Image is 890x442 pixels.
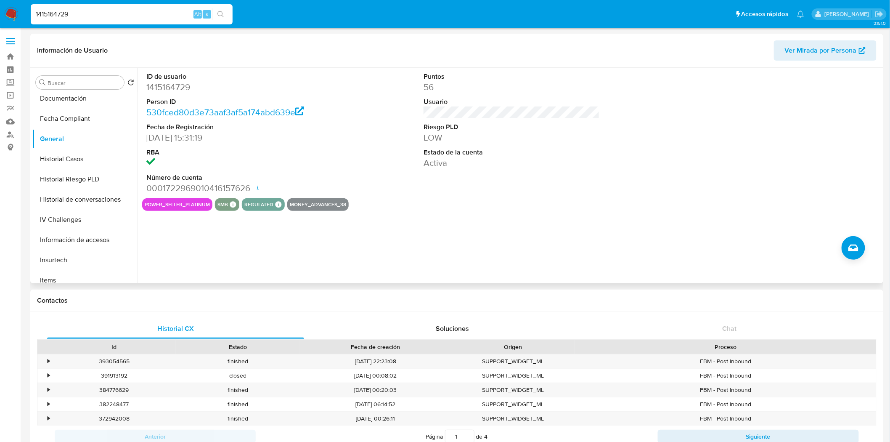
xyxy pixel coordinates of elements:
[52,383,176,397] div: 384776629
[824,10,872,18] p: irma.suarez@mercadolibre.com.mx
[146,106,304,118] a: 530fced80d3e73aaf3af5a174abd639e
[48,415,50,423] div: •
[146,173,323,182] dt: Número de cuenta
[194,10,201,18] span: Alt
[875,10,884,19] a: Salir
[424,148,600,157] dt: Estado de la cuenta
[32,129,138,149] button: General
[575,397,876,411] div: FBM - Post Inbound
[244,203,273,206] button: regulated
[182,343,294,351] div: Estado
[127,79,134,88] button: Volver al orden por defecto
[32,189,138,210] button: Historial de conversaciones
[32,149,138,169] button: Historial Casos
[32,230,138,250] button: Información de accesos
[37,296,877,305] h1: Contactos
[48,372,50,380] div: •
[146,132,323,144] dd: [DATE] 15:31:19
[146,81,323,93] dd: 1415164729
[31,9,233,20] input: Buscar usuario o caso...
[52,412,176,426] div: 372942008
[37,46,108,55] h1: Información de Usuario
[457,343,569,351] div: Origen
[785,40,857,61] span: Ver Mirada por Persona
[48,79,121,87] input: Buscar
[157,324,194,333] span: Historial CX
[723,324,737,333] span: Chat
[217,203,228,206] button: smb
[742,10,789,19] span: Accesos rápidos
[32,88,138,109] button: Documentación
[32,270,138,290] button: Items
[299,397,451,411] div: [DATE] 06:14:52
[52,397,176,411] div: 382248477
[299,412,451,426] div: [DATE] 00:26:11
[48,357,50,365] div: •
[32,210,138,230] button: IV Challenges
[299,369,451,383] div: [DATE] 00:08:02
[39,79,46,86] button: Buscar
[206,10,208,18] span: s
[436,324,469,333] span: Soluciones
[774,40,877,61] button: Ver Mirada por Persona
[52,354,176,368] div: 393054565
[32,250,138,270] button: Insurtech
[451,397,575,411] div: SUPPORT_WIDGET_ML
[48,400,50,408] div: •
[451,369,575,383] div: SUPPORT_WIDGET_ML
[58,343,170,351] div: Id
[451,412,575,426] div: SUPPORT_WIDGET_ML
[48,386,50,394] div: •
[212,8,229,20] button: search-icon
[145,203,210,206] button: power_seller_platinum
[146,122,323,132] dt: Fecha de Registración
[575,369,876,383] div: FBM - Post Inbound
[485,432,488,441] span: 4
[424,81,600,93] dd: 56
[299,354,451,368] div: [DATE] 22:23:08
[299,383,451,397] div: [DATE] 00:20:03
[176,383,299,397] div: finished
[451,354,575,368] div: SUPPORT_WIDGET_ML
[424,157,600,169] dd: Activa
[146,182,323,194] dd: 0001722969010416157626
[424,72,600,81] dt: Puntos
[290,203,346,206] button: money_advances_38
[176,412,299,426] div: finished
[581,343,870,351] div: Proceso
[146,72,323,81] dt: ID de usuario
[305,343,445,351] div: Fecha de creación
[451,383,575,397] div: SUPPORT_WIDGET_ML
[176,369,299,383] div: closed
[176,397,299,411] div: finished
[424,132,600,144] dd: LOW
[575,412,876,426] div: FBM - Post Inbound
[52,369,176,383] div: 391913192
[32,109,138,129] button: Fecha Compliant
[424,122,600,132] dt: Riesgo PLD
[575,354,876,368] div: FBM - Post Inbound
[146,148,323,157] dt: RBA
[32,169,138,189] button: Historial Riesgo PLD
[424,97,600,107] dt: Usuario
[176,354,299,368] div: finished
[575,383,876,397] div: FBM - Post Inbound
[146,97,323,107] dt: Person ID
[797,11,804,18] a: Notificaciones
